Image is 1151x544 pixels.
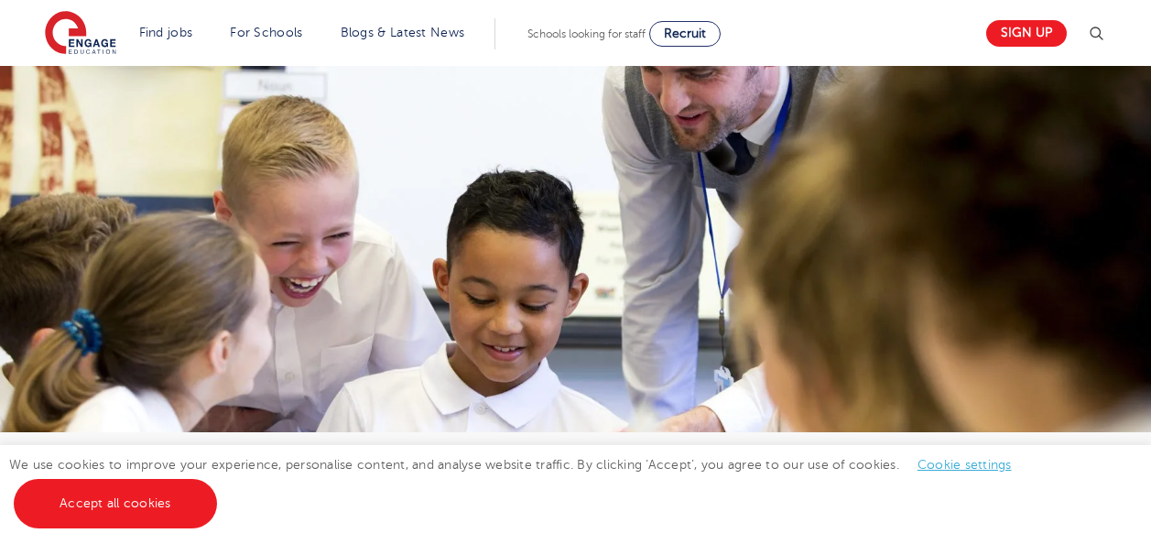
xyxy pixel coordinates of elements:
a: For Schools [230,26,302,39]
a: Cookie settings [918,458,1012,472]
a: Find jobs [139,26,193,39]
img: Engage Education [45,11,116,57]
span: Recruit [664,27,706,40]
span: We use cookies to improve your experience, personalise content, and analyse website traffic. By c... [9,458,1030,510]
a: Blogs & Latest News [341,26,465,39]
a: Accept all cookies [14,479,217,528]
a: Recruit [649,21,721,47]
span: Schools looking for staff [527,27,646,40]
a: Sign up [986,20,1067,47]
